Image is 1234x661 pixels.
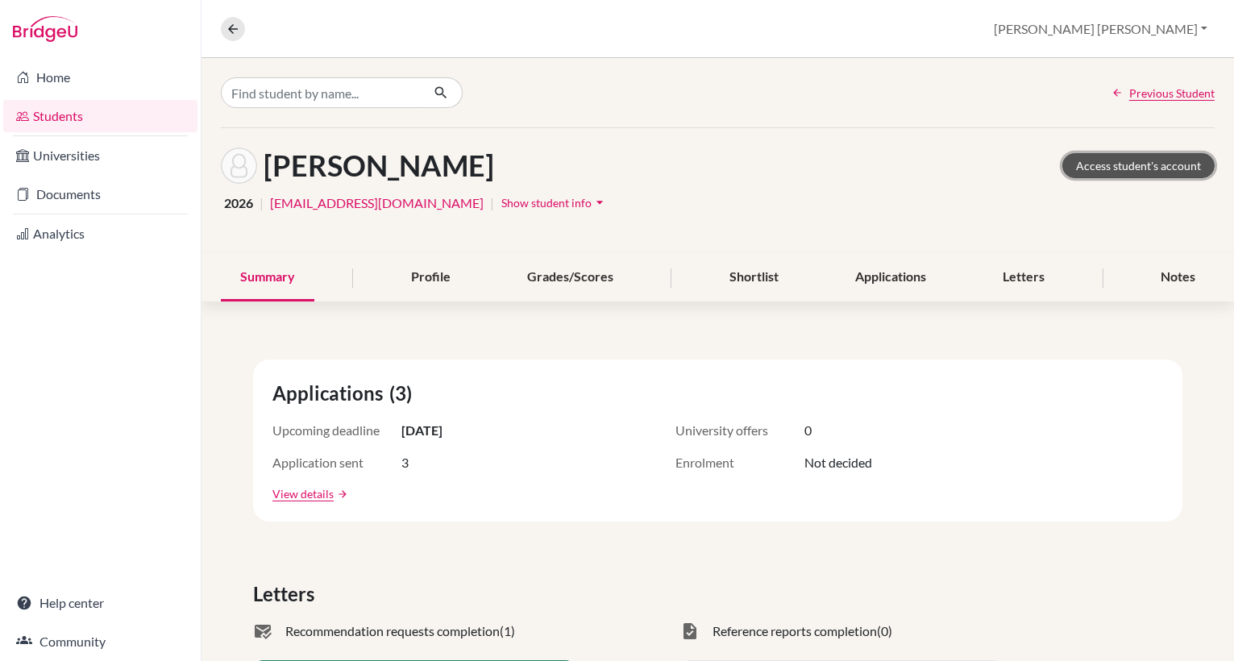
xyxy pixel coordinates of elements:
button: [PERSON_NAME] [PERSON_NAME] [987,14,1215,44]
a: Previous Student [1111,85,1215,102]
span: (3) [389,379,418,408]
span: Upcoming deadline [272,421,401,440]
input: Find student by name... [221,77,421,108]
i: arrow_drop_down [592,194,608,210]
div: Letters [983,254,1064,301]
a: View details [272,485,334,502]
div: Shortlist [710,254,798,301]
span: [DATE] [401,421,442,440]
div: Notes [1141,254,1215,301]
a: Access student's account [1062,153,1215,178]
span: University offers [675,421,804,440]
span: | [260,193,264,213]
div: Grades/Scores [508,254,633,301]
a: arrow_forward [334,488,348,500]
a: Documents [3,178,197,210]
span: Reference reports completion [713,622,877,641]
a: Universities [3,139,197,172]
span: 0 [804,421,812,440]
span: 2026 [224,193,253,213]
span: (1) [500,622,515,641]
span: Letters [253,580,321,609]
span: Application sent [272,453,401,472]
a: Help center [3,587,197,619]
img: Bridge-U [13,16,77,42]
a: Community [3,626,197,658]
span: mark_email_read [253,622,272,641]
span: Not decided [804,453,872,472]
span: Previous Student [1129,85,1215,102]
div: Profile [392,254,470,301]
span: task [680,622,700,641]
a: Analytics [3,218,197,250]
a: Home [3,61,197,94]
h1: [PERSON_NAME] [264,148,494,183]
span: 3 [401,453,409,472]
span: (0) [877,622,892,641]
div: Summary [221,254,314,301]
span: Recommendation requests completion [285,622,500,641]
button: Show student infoarrow_drop_down [501,190,609,215]
span: Enrolment [675,453,804,472]
a: [EMAIL_ADDRESS][DOMAIN_NAME] [270,193,484,213]
span: Applications [272,379,389,408]
img: Jackson Phillips's avatar [221,148,257,184]
span: | [490,193,494,213]
div: Applications [836,254,945,301]
span: Show student info [501,196,592,210]
a: Students [3,100,197,132]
